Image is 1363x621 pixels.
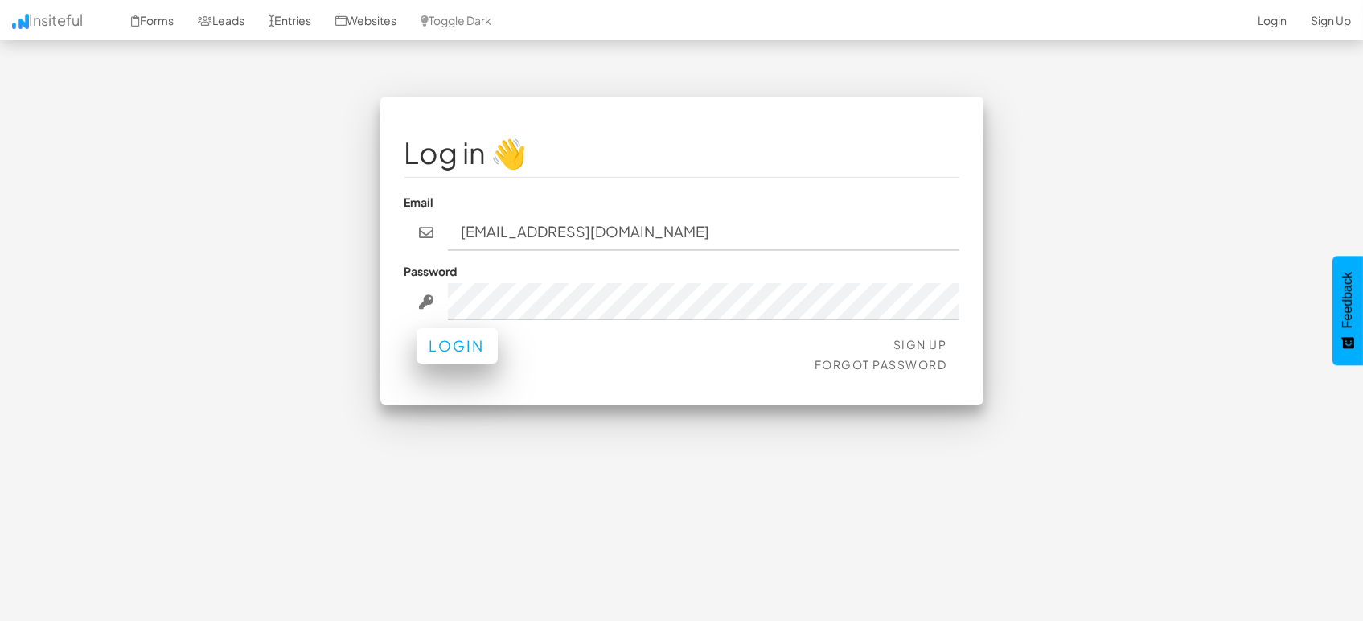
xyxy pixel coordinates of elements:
button: Login [417,328,498,364]
a: Forgot Password [815,357,947,372]
button: Feedback - Show survey [1332,256,1363,365]
img: icon.png [12,14,29,29]
span: Feedback [1340,272,1355,328]
label: Password [404,263,458,279]
a: Sign Up [893,337,947,352]
label: Email [404,194,434,210]
h1: Log in 👋 [404,137,959,169]
input: john@doe.com [448,214,959,251]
